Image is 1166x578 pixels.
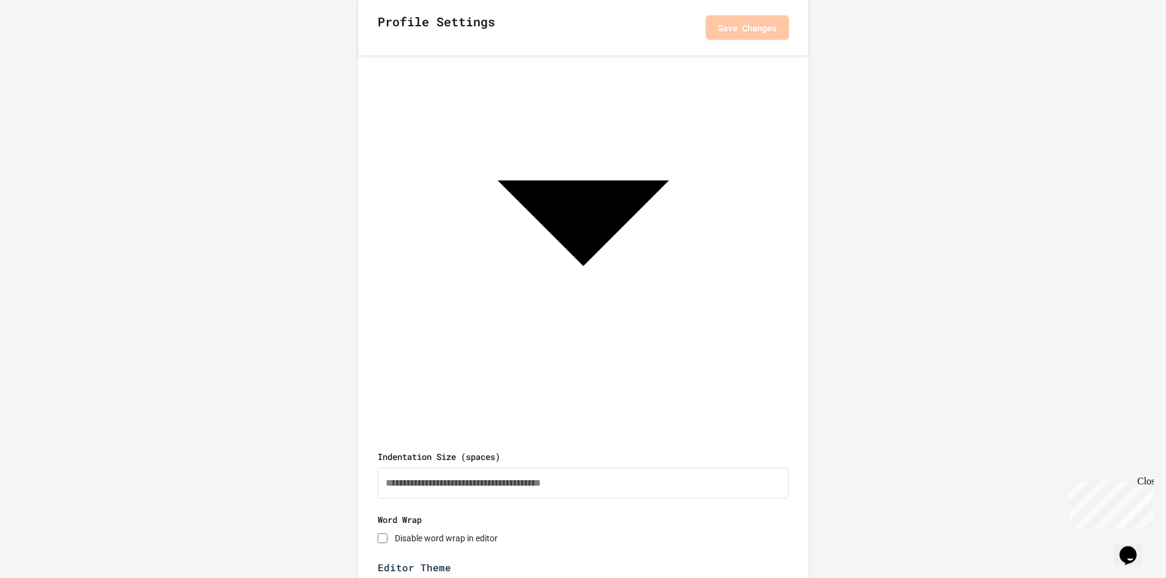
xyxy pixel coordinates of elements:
[378,450,789,463] label: Indentation Size (spaces)
[1115,529,1154,566] iframe: chat widget
[395,533,498,543] label: Disable word wrap in editor
[5,5,84,78] div: Chat with us now!Close
[378,513,789,526] label: Word Wrap
[378,12,495,43] h2: Profile Settings
[1064,476,1154,528] iframe: chat widget
[706,15,789,40] button: Save Changes
[378,560,789,575] label: Editor Theme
